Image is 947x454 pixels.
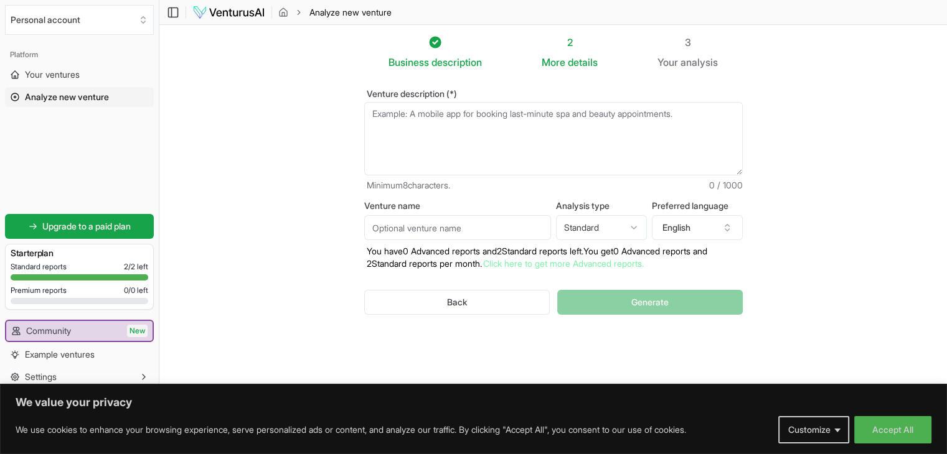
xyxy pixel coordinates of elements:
[5,345,154,364] a: Example ventures
[652,215,743,240] button: English
[364,290,550,315] button: Back
[709,179,743,192] span: 0 / 1000
[556,202,647,210] label: Analysis type
[431,56,482,68] span: description
[542,35,598,50] div: 2
[854,416,931,443] button: Accept All
[25,348,95,361] span: Example ventures
[652,202,743,210] label: Preferred language
[542,55,565,70] span: More
[42,220,131,233] span: Upgrade to a paid plan
[657,35,718,50] div: 3
[16,422,686,437] p: We use cookies to enhance your browsing experience, serve personalized ads or content, and analyz...
[11,285,67,295] span: Premium reports
[127,325,148,337] span: New
[5,45,154,65] div: Platform
[5,367,154,387] button: Settings
[483,258,644,269] a: Click here to get more Advanced reports.
[124,262,148,272] span: 2 / 2 left
[124,285,148,295] span: 0 / 0 left
[309,6,392,19] span: Analyze new venture
[26,325,71,337] span: Community
[25,371,57,383] span: Settings
[364,202,551,210] label: Venture name
[681,56,718,68] span: analysis
[11,262,67,272] span: Standard reports
[364,90,743,98] label: Venture description (*)
[568,56,598,68] span: details
[364,245,743,270] p: You have 0 Advanced reports and 2 Standard reports left. Y ou get 0 Advanced reports and 2 Standa...
[389,55,429,70] span: Business
[5,214,154,239] a: Upgrade to a paid plan
[25,91,109,103] span: Analyze new venture
[6,321,153,341] a: CommunityNew
[278,6,392,19] nav: breadcrumb
[364,215,551,240] input: Optional venture name
[25,68,80,81] span: Your ventures
[5,65,154,85] a: Your ventures
[5,87,154,107] a: Analyze new venture
[11,247,148,259] h3: Starter plan
[778,416,849,443] button: Customize
[5,5,154,35] button: Select an organization
[16,395,931,410] p: We value your privacy
[367,179,450,192] span: Minimum 8 characters.
[192,5,265,20] img: logo
[657,55,678,70] span: Your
